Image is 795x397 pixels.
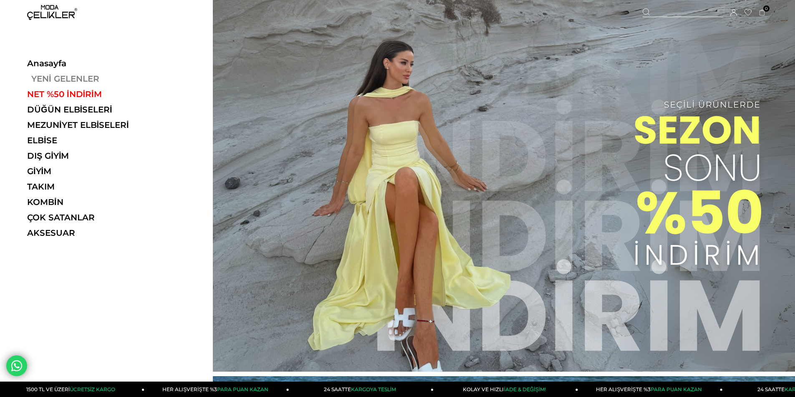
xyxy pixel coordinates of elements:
a: 24 SAATTEKARGOYA TESLİM [289,382,434,397]
span: PARA PUAN KAZAN [217,386,268,392]
a: TAKIM [27,182,142,192]
a: NET %50 İNDİRİM [27,89,142,99]
a: 0 [759,10,765,16]
span: İADE & DEĞİŞİM! [504,386,545,392]
a: KOLAY VE HIZLIİADE & DEĞİŞİM! [434,382,578,397]
a: MEZUNİYET ELBİSELERİ [27,120,142,130]
a: Anasayfa [27,58,142,68]
a: DÜĞÜN ELBİSELERİ [27,105,142,115]
a: DIŞ GİYİM [27,151,142,161]
a: AKSESUAR [27,228,142,238]
span: 0 [763,5,770,12]
img: logo [27,5,77,20]
span: ÜCRETSİZ KARGO [70,386,115,392]
a: YENİ GELENLER [27,74,142,84]
a: ÇOK SATANLAR [27,212,142,222]
a: HER ALIŞVERİŞTE %3PARA PUAN KAZAN [578,382,722,397]
a: KOMBİN [27,197,142,207]
a: GİYİM [27,166,142,176]
span: PARA PUAN KAZAN [651,386,702,392]
a: ELBİSE [27,135,142,145]
a: HER ALIŞVERİŞTE %3PARA PUAN KAZAN [144,382,289,397]
span: KARGOYA TESLİM [351,386,396,392]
